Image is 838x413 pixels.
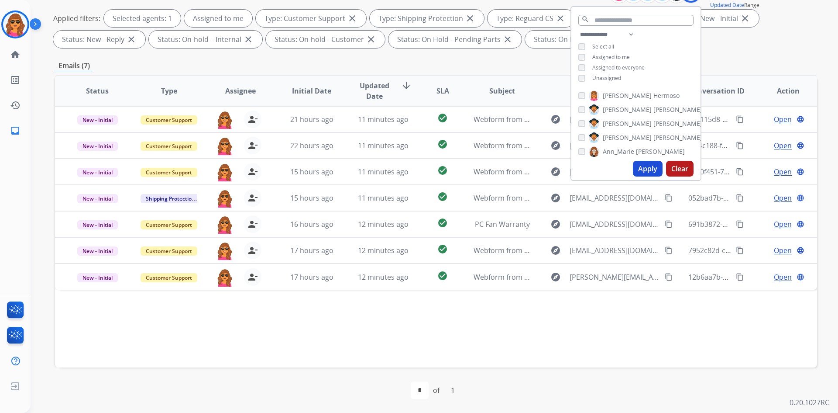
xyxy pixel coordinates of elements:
[437,218,448,228] mat-icon: check_circle
[736,194,744,202] mat-icon: content_copy
[474,115,671,124] span: Webform from [EMAIL_ADDRESS][DOMAIN_NAME] on [DATE]
[688,219,825,229] span: 691b3872-627a-409c-8079-66274d75bbbd
[603,133,652,142] span: [PERSON_NAME]
[216,137,234,155] img: agent-avatar
[290,219,333,229] span: 16 hours ago
[603,147,634,156] span: Ann_Marie
[77,194,118,203] span: New - Initial
[358,115,409,124] span: 11 minutes ago
[243,34,254,45] mat-icon: close
[290,115,333,124] span: 21 hours ago
[774,272,792,282] span: Open
[489,86,515,96] span: Subject
[474,141,780,150] span: Webform from [PERSON_NAME][EMAIL_ADDRESS][PERSON_NAME][DOMAIN_NAME] on [DATE]
[77,115,118,125] span: New - Initial
[603,105,652,114] span: [PERSON_NAME]
[740,13,750,24] mat-icon: close
[247,272,258,282] mat-icon: person_remove
[370,10,484,27] div: Type: Shipping Protection
[689,86,745,96] span: Conversation ID
[774,140,792,151] span: Open
[653,119,702,128] span: [PERSON_NAME]
[665,220,673,228] mat-icon: content_copy
[736,142,744,149] mat-icon: content_copy
[550,114,561,125] mat-icon: explore
[77,168,118,177] span: New - Initial
[665,246,673,254] mat-icon: content_copy
[184,10,252,27] div: Assigned to me
[141,115,197,125] span: Customer Support
[266,31,385,48] div: Status: On-hold - Customer
[745,76,817,106] th: Action
[358,193,409,203] span: 11 minutes ago
[736,220,744,228] mat-icon: content_copy
[797,246,804,254] mat-icon: language
[475,219,530,229] span: PC Fan Warranty
[797,273,804,281] mat-icon: language
[688,246,821,255] span: 7952c82d-c3d8-4c55-ba76-9d70f1847375
[77,273,118,282] span: New - Initial
[247,245,258,256] mat-icon: person_remove
[126,34,137,45] mat-icon: close
[550,245,561,256] mat-icon: explore
[225,86,256,96] span: Assignee
[736,273,744,281] mat-icon: content_copy
[141,246,197,256] span: Customer Support
[247,140,258,151] mat-icon: person_remove
[790,397,829,408] p: 0.20.1027RC
[216,268,234,287] img: agent-avatar
[216,111,234,129] img: agent-avatar
[774,245,792,256] span: Open
[444,382,462,399] div: 1
[488,10,574,27] div: Type: Reguard CS
[774,219,792,229] span: Open
[141,142,197,151] span: Customer Support
[256,10,366,27] div: Type: Customer Support
[437,165,448,176] mat-icon: check_circle
[347,13,357,24] mat-icon: close
[292,86,331,96] span: Initial Date
[653,91,680,100] span: Hermoso
[10,125,21,136] mat-icon: inbox
[592,64,645,71] span: Assigned to everyone
[570,167,659,177] span: [EMAIL_ADDRESS][DOMAIN_NAME]
[437,244,448,254] mat-icon: check_circle
[358,246,409,255] span: 12 minutes ago
[797,168,804,176] mat-icon: language
[550,193,561,203] mat-icon: explore
[502,34,513,45] mat-icon: close
[290,167,333,177] span: 15 hours ago
[710,2,744,9] button: Updated Date
[592,53,630,61] span: Assigned to me
[665,194,673,202] mat-icon: content_copy
[710,1,759,9] span: Range
[141,194,200,203] span: Shipping Protection
[366,34,376,45] mat-icon: close
[161,86,177,96] span: Type
[77,142,118,151] span: New - Initial
[53,13,100,24] p: Applied filters:
[401,80,412,91] mat-icon: arrow_downward
[797,220,804,228] mat-icon: language
[141,273,197,282] span: Customer Support
[666,161,694,177] button: Clear
[797,142,804,149] mat-icon: language
[570,245,659,256] span: [EMAIL_ADDRESS][DOMAIN_NAME]
[10,75,21,85] mat-icon: list_alt
[688,272,818,282] span: 12b6aa7b-a176-4924-9139-f75f4fa2e2ce
[216,163,234,181] img: agent-avatar
[581,15,589,23] mat-icon: search
[141,168,197,177] span: Customer Support
[653,133,702,142] span: [PERSON_NAME]
[247,167,258,177] mat-icon: person_remove
[86,86,109,96] span: Status
[774,114,792,125] span: Open
[570,140,659,151] span: [PERSON_NAME][EMAIL_ADDRESS][PERSON_NAME][DOMAIN_NAME]
[216,242,234,260] img: agent-avatar
[3,12,27,37] img: avatar
[358,167,409,177] span: 11 minutes ago
[525,31,642,48] div: Status: On Hold - Servicers
[736,115,744,123] mat-icon: content_copy
[216,189,234,208] img: agent-avatar
[592,43,614,50] span: Select all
